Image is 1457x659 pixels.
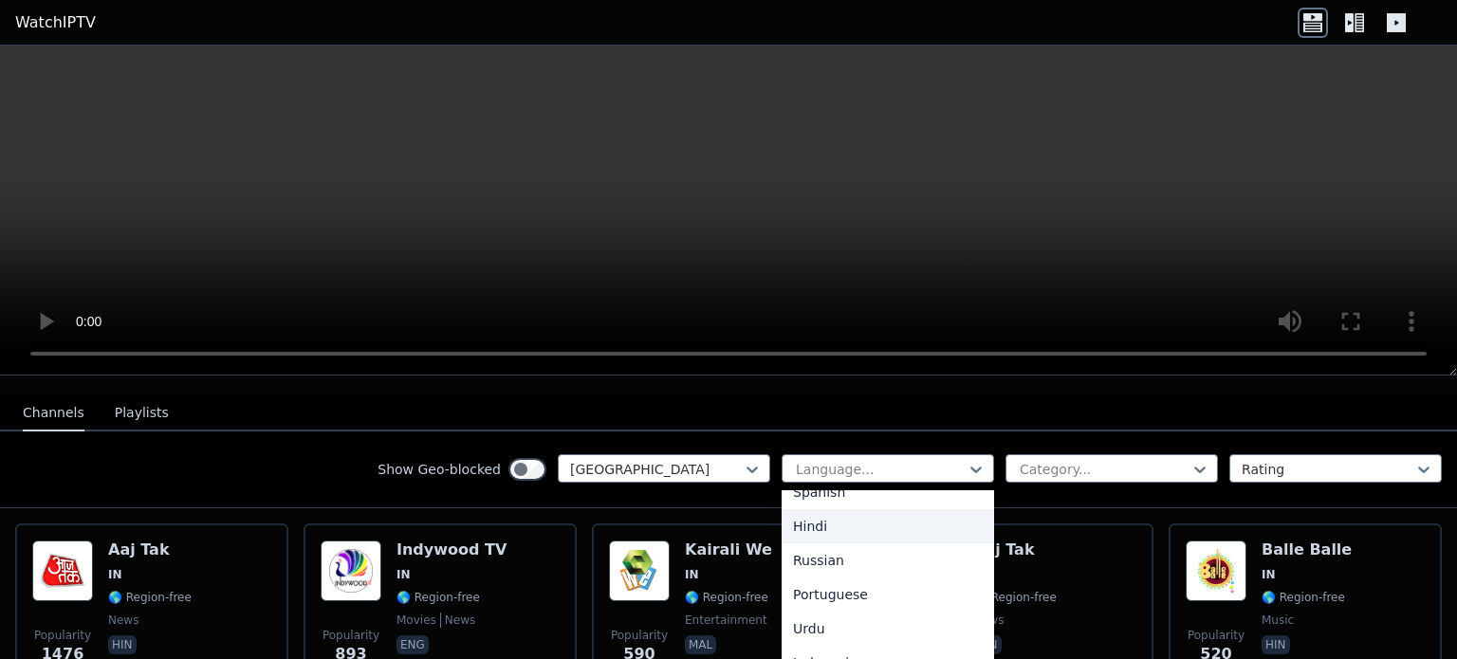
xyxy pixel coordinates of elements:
span: entertainment [685,613,767,628]
span: IN [397,567,411,582]
span: 🌎 Region-free [1262,590,1345,605]
p: eng [397,635,429,654]
span: IN [108,567,122,582]
img: Aaj Tak [32,540,93,601]
h6: Balle Balle [1262,540,1352,559]
span: news [108,613,138,628]
img: Balle Balle [1186,540,1246,601]
p: hin [1262,635,1290,654]
span: 🌎 Region-free [685,590,768,605]
span: Popularity [34,628,91,643]
span: Popularity [323,628,379,643]
button: Channels [23,395,84,431]
label: Show Geo-blocked [378,460,501,479]
div: Russian [782,543,994,577]
h6: Aaj Tak [973,540,1057,559]
p: mal [685,635,716,654]
span: IN [1262,567,1276,582]
div: Urdu [782,612,994,646]
span: 🌎 Region-free [397,590,480,605]
div: Hindi [782,509,994,543]
span: Popularity [611,628,668,643]
h6: Kairali We [685,540,772,559]
img: Kairali We [609,540,670,601]
div: Spanish [782,475,994,509]
a: WatchIPTV [15,11,96,34]
span: music [1262,613,1294,628]
span: news [440,613,475,628]
div: Portuguese [782,577,994,612]
p: hin [108,635,137,654]
span: Popularity [1188,628,1245,643]
button: Playlists [115,395,169,431]
h6: Indywood TV [397,540,507,559]
h6: Aaj Tak [108,540,192,559]
span: IN [685,567,699,582]
span: movies [397,613,436,628]
img: Indywood TV [321,540,381,601]
span: 🌎 Region-free [973,590,1057,605]
span: 🌎 Region-free [108,590,192,605]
